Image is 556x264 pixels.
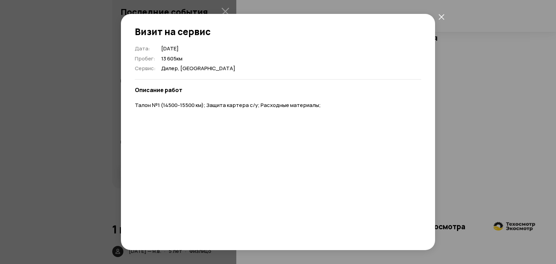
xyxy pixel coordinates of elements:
[135,65,156,72] span: Сервис :
[161,55,235,63] span: 13 605 км
[135,102,421,109] p: Талон №1 (14500-15500 км); Защита картера с/у; Расходные материалы;
[135,45,150,52] span: Дата :
[161,65,235,72] span: Дилер, [GEOGRAPHIC_DATA]
[135,55,155,62] span: Пробег :
[135,26,421,37] h2: Визит на сервис
[435,10,448,23] button: закрыть
[161,45,235,52] span: [DATE]
[135,86,421,93] h5: Описание работ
